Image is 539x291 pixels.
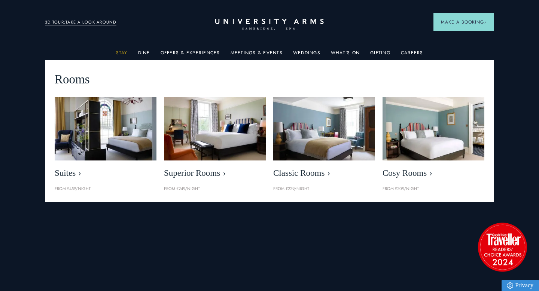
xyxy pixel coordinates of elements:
a: Stay [116,50,128,60]
p: From £229/night [273,186,375,192]
a: 3D TOUR:TAKE A LOOK AROUND [45,19,116,26]
span: Rooms [55,70,90,89]
a: Privacy [502,280,539,291]
a: Offers & Experiences [161,50,220,60]
a: Home [215,19,324,30]
img: Arrow icon [484,21,487,24]
a: image-21e87f5add22128270780cf7737b92e839d7d65d-400x250-jpg Suites [55,97,156,182]
a: Weddings [293,50,320,60]
p: From £459/night [55,186,156,192]
a: What's On [331,50,360,60]
button: Make a BookingArrow icon [433,13,494,31]
img: image-0c4e569bfe2498b75de12d7d88bf10a1f5f839d4-400x250-jpg [383,97,484,160]
img: image-2524eff8f0c5d55edbf694693304c4387916dea5-1501x1501-png [474,219,530,275]
a: image-7eccef6fe4fe90343db89eb79f703814c40db8b4-400x250-jpg Classic Rooms [273,97,375,182]
a: image-0c4e569bfe2498b75de12d7d88bf10a1f5f839d4-400x250-jpg Cosy Rooms [383,97,484,182]
span: Cosy Rooms [383,168,484,178]
span: Superior Rooms [164,168,266,178]
img: image-7eccef6fe4fe90343db89eb79f703814c40db8b4-400x250-jpg [273,97,375,160]
a: Gifting [370,50,390,60]
span: Suites [55,168,156,178]
a: image-5bdf0f703dacc765be5ca7f9d527278f30b65e65-400x250-jpg Superior Rooms [164,97,266,182]
a: Careers [401,50,423,60]
p: From £249/night [164,186,266,192]
img: image-5bdf0f703dacc765be5ca7f9d527278f30b65e65-400x250-jpg [164,97,266,160]
a: Dine [138,50,150,60]
a: Meetings & Events [231,50,283,60]
img: Privacy [507,282,513,289]
span: Make a Booking [441,19,487,25]
span: Classic Rooms [273,168,375,178]
img: image-21e87f5add22128270780cf7737b92e839d7d65d-400x250-jpg [55,97,156,160]
p: From £209/night [383,186,484,192]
